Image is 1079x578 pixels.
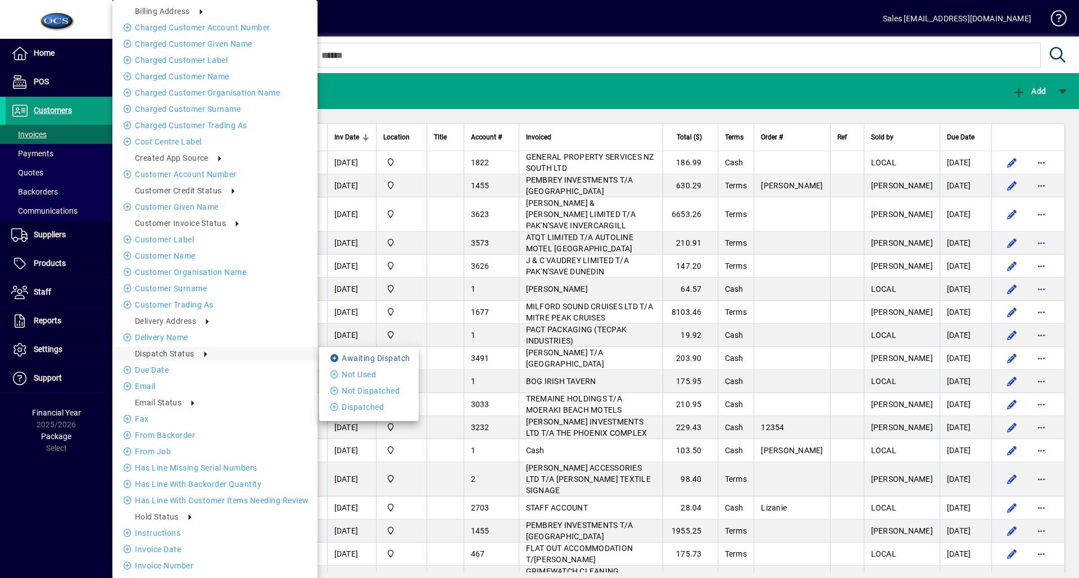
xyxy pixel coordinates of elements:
[319,351,419,365] li: Awaiting Dispatch
[135,7,190,16] span: Billing address
[135,153,208,162] span: Created App Source
[112,70,318,83] li: Charged Customer name
[112,168,318,181] li: Customer Account number
[135,219,226,228] span: Customer Invoice Status
[112,282,318,295] li: Customer Surname
[112,53,318,67] li: Charged Customer label
[112,461,318,475] li: Has Line Missing Serial Numbers
[112,380,318,393] li: Email
[112,331,318,344] li: Delivery name
[135,512,179,521] span: Hold Status
[112,543,318,556] li: Invoice date
[319,400,419,414] li: Dispatched
[112,119,318,132] li: Charged Customer Trading as
[112,559,318,572] li: Invoice number
[112,86,318,100] li: Charged Customer Organisation name
[112,494,318,507] li: Has Line With Customer Items Needing Review
[112,298,318,311] li: Customer Trading as
[112,21,318,34] li: Charged Customer Account number
[135,186,222,195] span: Customer credit status
[135,398,182,407] span: Email status
[112,249,318,263] li: Customer name
[319,384,419,398] li: Not Dispatched
[112,37,318,51] li: Charged Customer Given name
[135,349,194,358] span: Dispatch Status
[112,200,318,214] li: Customer Given name
[112,363,318,377] li: Due date
[135,317,196,326] span: Delivery address
[112,445,318,458] li: From Job
[112,412,318,426] li: Fax
[319,368,419,381] li: Not Used
[112,428,318,442] li: From Backorder
[112,233,318,246] li: Customer label
[112,477,318,491] li: Has Line With Backorder Quantity
[112,526,318,540] li: Instructions
[112,102,318,116] li: Charged Customer Surname
[112,265,318,279] li: Customer Organisation name
[112,135,318,148] li: Cost Centre Label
